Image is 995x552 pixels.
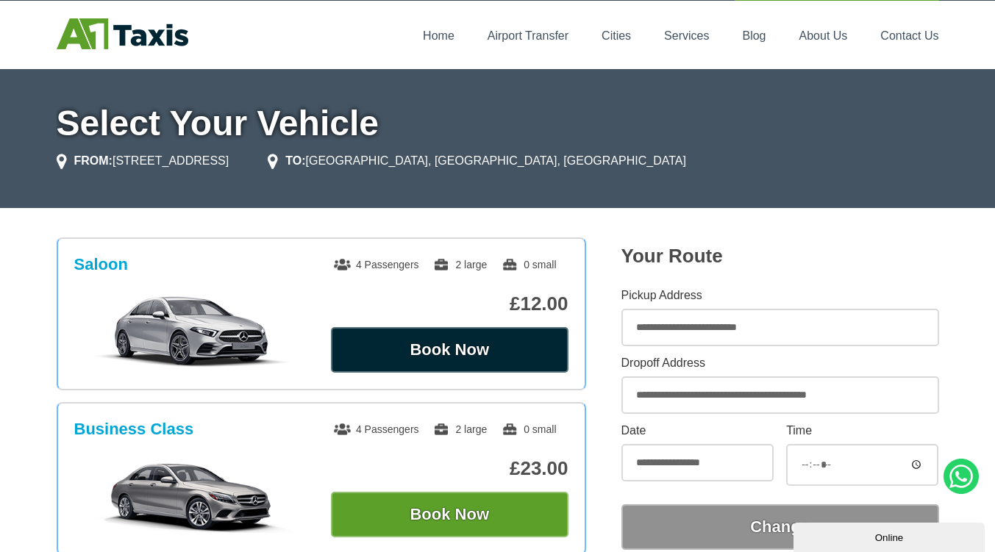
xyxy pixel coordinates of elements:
[334,423,419,435] span: 4 Passengers
[74,154,113,167] strong: FROM:
[786,425,938,437] label: Time
[621,504,939,550] button: Change
[621,425,774,437] label: Date
[331,492,568,537] button: Book Now
[331,293,568,315] p: £12.00
[334,259,419,270] span: 4 Passengers
[502,423,556,435] span: 0 small
[433,259,487,270] span: 2 large
[285,154,305,167] strong: TO:
[502,259,556,270] span: 0 small
[664,29,709,42] a: Services
[57,152,229,170] li: [STREET_ADDRESS]
[621,357,939,369] label: Dropoff Address
[488,29,568,42] a: Airport Transfer
[602,29,631,42] a: Cities
[331,327,568,373] button: Book Now
[82,295,303,368] img: Saloon
[423,29,454,42] a: Home
[331,457,568,480] p: £23.00
[57,106,939,141] h1: Select Your Vehicle
[621,245,939,268] h2: Your Route
[74,420,194,439] h3: Business Class
[793,520,988,552] iframe: chat widget
[880,29,938,42] a: Contact Us
[74,255,128,274] h3: Saloon
[433,423,487,435] span: 2 large
[742,29,766,42] a: Blog
[57,18,188,49] img: A1 Taxis St Albans LTD
[799,29,848,42] a: About Us
[621,290,939,301] label: Pickup Address
[82,459,303,533] img: Business Class
[268,152,686,170] li: [GEOGRAPHIC_DATA], [GEOGRAPHIC_DATA], [GEOGRAPHIC_DATA]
